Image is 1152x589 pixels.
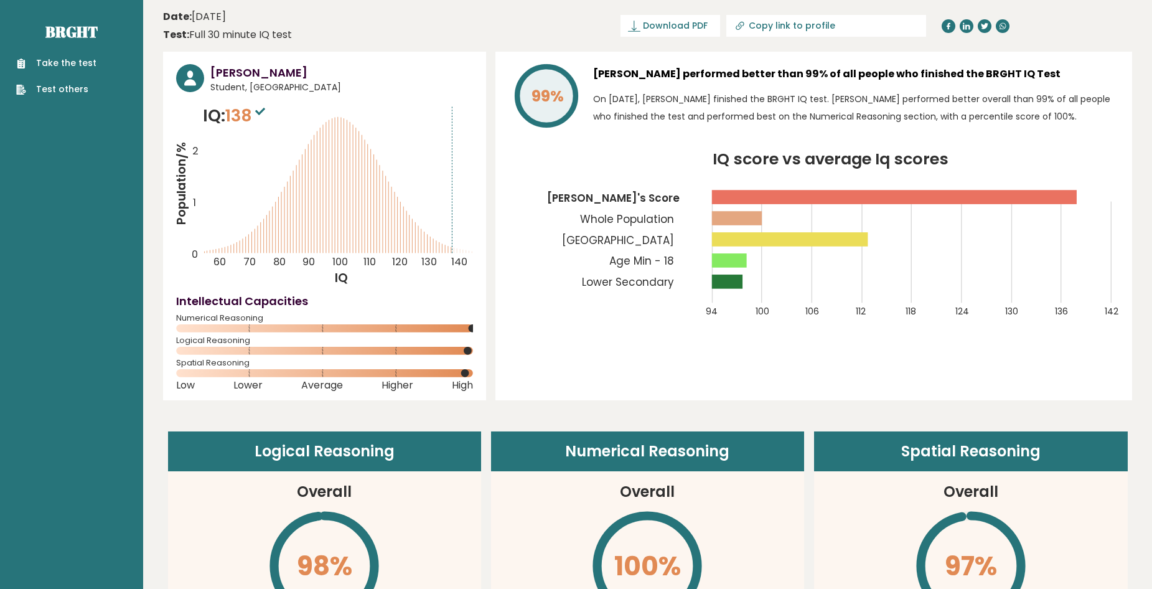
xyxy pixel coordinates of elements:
[856,305,866,318] tspan: 112
[806,305,820,318] tspan: 106
[243,255,256,269] tspan: 70
[706,305,718,318] tspan: 94
[203,103,268,128] p: IQ:
[1005,305,1018,318] tspan: 130
[451,255,467,269] tspan: 140
[532,85,564,107] tspan: 99%
[16,83,96,96] a: Test others
[547,191,680,205] tspan: [PERSON_NAME]'s Score
[335,269,348,286] tspan: IQ
[210,64,473,81] h3: [PERSON_NAME]
[16,57,96,70] a: Take the test
[192,248,198,262] tspan: 0
[176,383,195,388] span: Low
[176,338,473,343] span: Logical Reasoning
[163,27,292,42] div: Full 30 minute IQ test
[213,255,226,269] tspan: 60
[593,90,1119,125] p: On [DATE], [PERSON_NAME] finished the BRGHT IQ test. [PERSON_NAME] performed better overall than ...
[163,9,226,24] time: [DATE]
[382,383,413,388] span: Higher
[363,255,376,269] tspan: 110
[906,305,916,318] tspan: 118
[1056,305,1069,318] tspan: 136
[620,481,675,503] h3: Overall
[163,9,192,24] b: Date:
[562,233,674,248] tspan: [GEOGRAPHIC_DATA]
[643,19,708,32] span: Download PDF
[955,305,969,318] tspan: 124
[302,255,315,269] tspan: 90
[620,15,720,37] a: Download PDF
[225,104,268,127] span: 138
[421,255,437,269] tspan: 130
[609,254,674,269] tspan: Age Min - 18
[163,27,189,42] b: Test:
[756,305,770,318] tspan: 100
[273,255,286,269] tspan: 80
[713,148,948,170] tspan: IQ score vs average Iq scores
[491,431,804,471] header: Numerical Reasoning
[332,255,348,269] tspan: 100
[233,383,263,388] span: Lower
[580,212,674,227] tspan: Whole Population
[176,360,473,365] span: Spatial Reasoning
[392,255,408,269] tspan: 120
[176,316,473,321] span: Numerical Reasoning
[172,142,190,225] tspan: Population/%
[944,481,998,503] h3: Overall
[168,431,481,471] header: Logical Reasoning
[593,64,1119,84] h3: [PERSON_NAME] performed better than 99% of all people who finished the BRGHT IQ Test
[452,383,473,388] span: High
[814,431,1127,471] header: Spatial Reasoning
[176,293,473,309] h4: Intellectual Capacities
[1105,305,1119,318] tspan: 142
[210,81,473,94] span: Student, [GEOGRAPHIC_DATA]
[297,481,352,503] h3: Overall
[45,22,98,42] a: Brght
[192,144,199,158] tspan: 2
[301,383,343,388] span: Average
[193,196,196,210] tspan: 1
[582,275,674,290] tspan: Lower Secondary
